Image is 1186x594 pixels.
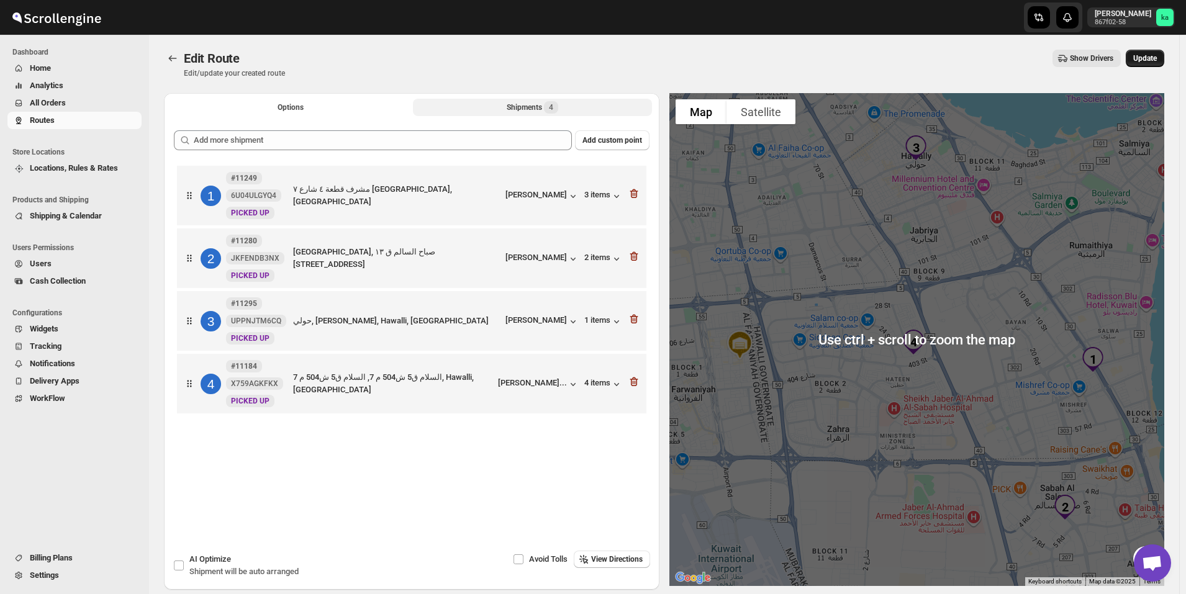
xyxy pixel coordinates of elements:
span: Store Locations [12,147,143,157]
img: Google [672,570,713,586]
a: Terms (opens in new tab) [1143,578,1161,585]
div: Shipments [507,101,558,114]
span: Users Permissions [12,243,143,253]
b: #11184 [231,362,257,371]
span: JKFENDB3NX [231,253,279,263]
button: User menu [1087,7,1175,27]
button: Users [7,255,142,272]
span: 6U04ULGYQ4 [231,191,276,200]
span: Map data ©2025 [1089,578,1136,585]
span: Options [278,102,304,112]
button: Widgets [7,320,142,338]
div: 1 [1075,342,1110,377]
div: حولي, [PERSON_NAME], Hawalli, [GEOGRAPHIC_DATA] [293,315,500,327]
span: Delivery Apps [30,376,79,385]
button: Routes [7,112,142,129]
span: Settings [30,570,59,580]
button: Notifications [7,355,142,372]
span: Update [1133,53,1157,63]
div: [GEOGRAPHIC_DATA], صباح السالم ق ١٣ [STREET_ADDRESS] [293,246,500,271]
button: View Directions [574,551,650,568]
span: X759AGKFKX [231,379,278,389]
a: Open this area in Google Maps (opens a new window) [672,570,713,586]
button: Billing Plans [7,549,142,567]
span: All Orders [30,98,66,107]
button: Shipping & Calendar [7,207,142,225]
span: Add custom point [582,135,642,145]
div: مشرف قطعة ٤ شارع ٧ [GEOGRAPHIC_DATA], [GEOGRAPHIC_DATA] [293,183,500,208]
b: #11280 [231,236,257,245]
button: Show street map [676,99,727,124]
button: [PERSON_NAME]... [498,378,579,390]
span: Tracking [30,341,61,351]
button: 3 items [584,190,623,202]
button: Routes [164,50,181,67]
input: Add more shipment [194,130,572,150]
span: PICKED UP [231,397,269,405]
button: Cash Collection [7,272,142,290]
div: [PERSON_NAME]... [498,378,567,387]
button: 2 items [584,253,623,265]
span: Cash Collection [30,276,86,286]
button: Map camera controls [1133,546,1158,571]
span: PICKED UP [231,271,269,280]
span: khaled alrashidi [1156,9,1174,26]
button: WorkFlow [7,390,142,407]
span: WorkFlow [30,394,65,403]
button: [PERSON_NAME] [505,253,579,265]
div: 4 [201,374,221,394]
div: 2 [201,248,221,269]
div: 3 [899,130,933,165]
div: 2#11280JKFENDB3NXNewPICKED UP[GEOGRAPHIC_DATA], صباح السالم ق ١٣ [STREET_ADDRESS][PERSON_NAME]2 i... [177,228,646,288]
span: PICKED UP [231,209,269,217]
span: UPPNJTM6CQ [231,316,281,326]
text: ka [1161,14,1169,22]
button: [PERSON_NAME] [505,190,579,202]
span: Notifications [30,359,75,368]
div: 4 [896,325,931,359]
span: Shipment will be auto arranged [189,567,299,576]
button: 1 items [584,315,623,328]
button: Update [1126,50,1164,67]
span: Dashboard [12,47,143,57]
div: 1 [201,186,221,206]
button: Analytics [7,77,142,94]
p: [PERSON_NAME] [1095,9,1151,19]
button: Home [7,60,142,77]
div: 3#11295UPPNJTM6CQNewPICKED UPحولي, [PERSON_NAME], Hawalli, [GEOGRAPHIC_DATA][PERSON_NAME]1 items [177,291,646,351]
button: Show satellite imagery [727,99,795,124]
button: Locations, Rules & Rates [7,160,142,177]
p: 867f02-58 [1095,19,1151,26]
span: Shipping & Calendar [30,211,102,220]
button: All Route Options [171,99,410,116]
div: 3 [201,311,221,331]
b: #11249 [231,174,257,182]
span: Avoid Tolls [529,554,568,564]
img: ScrollEngine [10,2,103,33]
span: Widgets [30,324,58,333]
div: السلام ق5 ش504 م 7, السلام ق5 ش504 م 7, Hawalli, [GEOGRAPHIC_DATA] [293,371,493,396]
div: 2 [1048,490,1082,524]
span: Analytics [30,81,63,90]
button: Show Drivers [1052,50,1121,67]
span: Billing Plans [30,553,73,562]
span: PICKED UP [231,334,269,343]
button: Keyboard shortcuts [1028,577,1082,586]
span: Show Drivers [1070,53,1113,63]
span: Locations, Rules & Rates [30,163,118,173]
button: [PERSON_NAME] [505,315,579,328]
div: Selected Shipments [164,120,659,512]
div: Open chat [1134,544,1171,582]
div: 1#112496U04ULGYQ4NewPICKED UPمشرف قطعة ٤ شارع ٧ [GEOGRAPHIC_DATA], [GEOGRAPHIC_DATA][PERSON_NAME]... [177,166,646,225]
span: 4 [549,102,553,112]
button: Settings [7,567,142,584]
span: Home [30,63,51,73]
button: 4 items [584,378,623,390]
button: Add custom point [575,130,650,150]
button: Selected Shipments [413,99,652,116]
